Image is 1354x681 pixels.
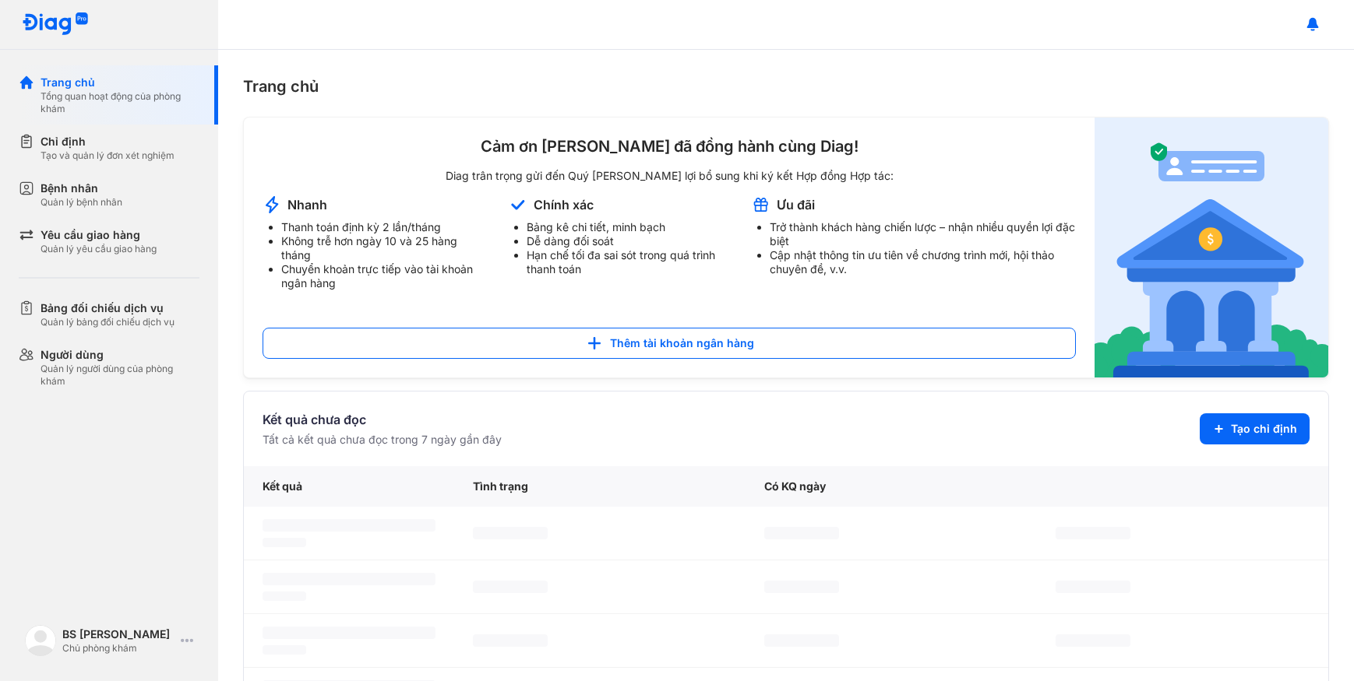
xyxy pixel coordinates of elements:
[263,591,306,601] span: ‌
[263,519,435,532] span: ‌
[41,149,175,162] div: Tạo và quản lý đơn xét nghiệm
[41,181,122,196] div: Bệnh nhân
[281,262,489,290] li: Chuyển khoản trực tiếp vào tài khoản ngân hàng
[527,234,732,248] li: Dễ dàng đối soát
[1095,118,1328,377] img: account-announcement
[527,220,732,234] li: Bảng kê chi tiết, minh bạch
[534,196,594,213] div: Chính xác
[473,634,548,647] span: ‌
[454,466,746,507] div: Tình trạng
[751,195,770,214] img: account-announcement
[41,90,199,115] div: Tổng quan hoạt động của phòng khám
[287,196,327,213] div: Nhanh
[770,220,1076,248] li: Trở thành khách hàng chiến lược – nhận nhiều quyền lợi đặc biệt
[764,527,839,539] span: ‌
[41,300,175,316] div: Bảng đối chiếu dịch vụ
[41,243,157,255] div: Quản lý yêu cầu giao hàng
[764,581,839,593] span: ‌
[263,432,502,448] div: Tất cả kết quả chưa đọc trong 7 ngày gần đây
[41,347,199,363] div: Người dùng
[281,220,489,234] li: Thanh toán định kỳ 2 lần/tháng
[473,581,548,593] span: ‌
[41,75,199,90] div: Trang chủ
[263,573,435,585] span: ‌
[527,248,732,276] li: Hạn chế tối đa sai sót trong quá trình thanh toán
[62,627,175,642] div: BS [PERSON_NAME]
[263,410,502,429] div: Kết quả chưa đọc
[777,196,815,213] div: Ưu đãi
[41,316,175,328] div: Quản lý bảng đối chiếu dịch vụ
[263,169,1076,183] div: Diag trân trọng gửi đến Quý [PERSON_NAME] lợi bổ sung khi ký kết Hợp đồng Hợp tác:
[1200,413,1310,444] button: Tạo chỉ định
[746,466,1037,507] div: Có KQ ngày
[263,328,1076,359] button: Thêm tài khoản ngân hàng
[41,363,199,388] div: Quản lý người dùng của phòng khám
[62,642,175,655] div: Chủ phòng khám
[508,195,527,214] img: account-announcement
[263,627,435,639] span: ‌
[1056,634,1130,647] span: ‌
[41,227,157,243] div: Yêu cầu giao hàng
[263,645,306,655] span: ‌
[770,248,1076,276] li: Cập nhật thông tin ưu tiên về chương trình mới, hội thảo chuyên đề, v.v.
[1231,421,1297,437] span: Tạo chỉ định
[281,234,489,262] li: Không trễ hơn ngày 10 và 25 hàng tháng
[764,634,839,647] span: ‌
[244,466,454,507] div: Kết quả
[473,527,548,539] span: ‌
[263,136,1076,156] div: Cảm ơn [PERSON_NAME] đã đồng hành cùng Diag!
[22,12,89,37] img: logo
[263,195,281,214] img: account-announcement
[1056,527,1130,539] span: ‌
[41,134,175,149] div: Chỉ định
[263,538,306,547] span: ‌
[41,196,122,209] div: Quản lý bệnh nhân
[243,75,1329,98] div: Trang chủ
[25,625,56,656] img: logo
[1056,581,1130,593] span: ‌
